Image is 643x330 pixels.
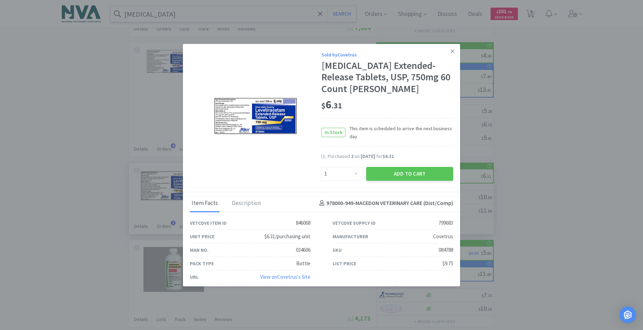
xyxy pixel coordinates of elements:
span: . 31 [332,101,342,110]
div: SKU [333,246,342,254]
span: 2 [351,153,353,159]
div: Description [230,195,263,212]
span: This item is scheduled to arrive the next business day [345,125,453,140]
span: 6 [321,98,342,112]
div: Purchased on for [328,153,453,160]
div: Sold by Covetrus [321,51,453,59]
button: Add to Cart [366,167,453,181]
div: Bottle [296,259,310,268]
span: [DATE] [361,153,375,159]
img: 2a1d9cca34ae48a2b36e8a9f0351fe44_799683.png [212,96,299,135]
div: URL [190,273,199,281]
div: Covetrus [433,232,453,241]
span: $6.31 [382,153,394,159]
div: $9.75 [442,259,453,268]
div: Vetcove Supply ID [333,219,376,227]
div: 084788 [439,246,453,254]
div: 034606 [296,246,310,254]
div: [MEDICAL_DATA] Extended-Release Tablets, USP, 750mg 60 Count [PERSON_NAME] [321,60,453,95]
div: List Price [333,260,356,267]
h4: 978000-949 - MACEDON VETERINARY CARE (Dist/Comp) [317,199,453,208]
div: Open Intercom Messenger [619,306,636,323]
div: 799683 [439,219,453,227]
div: Unit Price [190,233,214,240]
div: Vetcove Item ID [190,219,227,227]
span: In Stock [322,128,345,137]
div: 846068 [296,219,310,227]
div: $6.31/purchasing unit [264,232,310,241]
div: Pack Type [190,260,214,267]
div: Manufacturer [333,233,368,240]
a: View onCovetrus's Site [260,274,310,280]
div: Item Facts [190,195,220,212]
div: Man No. [190,246,209,254]
span: $ [321,101,326,110]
